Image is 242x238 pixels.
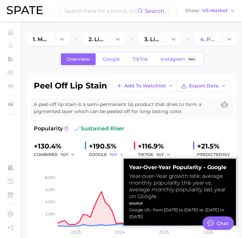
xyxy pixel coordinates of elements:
[60,152,68,157] span: YoY
[97,53,126,65] a: Google
[203,230,213,235] tspan: 2026
[197,141,230,152] div: +21.5%
[127,53,154,65] a: TikTok
[55,32,69,46] button: Change Category
[132,56,148,62] span: TikTok
[129,201,143,206] strong: source
[222,152,230,157] span: YoY
[145,8,164,14] span: Search
[71,230,81,235] tspan: 2023
[34,101,216,115] span: A peel-off lip stain is a semi-permanent lip product that dries to form a pigmented layer which c...
[33,36,49,43] span: 1. makeup
[138,141,175,152] div: +116.9%
[129,164,231,171] strong: Year-over-Year Popularity - Google
[61,53,96,65] a: Overview
[7,6,43,14] img: SPATE
[197,151,230,159] span: Predicted
[89,36,105,43] span: 2. lip makeup
[60,151,75,159] button: YoY
[129,173,231,200] div: Year-over-Year growth rate: average monthly popularity this year vs. average monthly popularity l...
[83,32,111,46] a: 2. lip makeup
[5,222,16,233] a: Log out. Currently logged in with e-mail emilykwon@gmail.com.
[89,151,128,159] div: GOOGLE
[161,56,185,62] span: Instagram
[222,32,237,46] button: Change Category
[184,6,237,15] button: ShowUS Market
[34,82,107,90] h1: peel off lip stain
[202,9,228,12] span: US Market
[113,80,177,91] button: Add to Watchlist
[115,230,125,235] tspan: 2024
[74,126,79,131] img: sustained riser
[138,151,175,159] div: TIKTOK
[27,32,55,46] a: 1. makeup
[177,80,230,91] button: Export Data
[139,32,166,46] a: 3. lip stain products
[110,152,117,157] span: YoY
[189,83,219,89] span: Export Data
[200,36,216,43] span: 4. peel off lip stain
[194,32,222,46] a: 4. peel off lip stain
[34,125,63,133] span: Popularity
[34,141,79,152] div: +130.4%
[102,56,120,62] span: Google
[34,151,79,159] div: combined
[74,125,124,133] span: sustained riser
[110,151,124,159] button: YoY
[144,36,161,43] span: 3. lip stain products
[185,9,200,12] span: Show
[156,152,164,157] span: YoY
[166,32,181,46] button: Change Category
[89,141,128,152] div: +190.5%
[64,5,138,17] input: Search here for a brand, industry, or ingredient
[155,53,203,65] a: InstagramBeta
[111,32,125,46] button: Change Category
[159,230,169,235] tspan: 2025
[189,56,195,62] span: Beta
[67,56,90,62] span: Overview
[124,83,166,89] span: Add to Watchlist
[129,207,231,220] div: Google US - from [DATE] to [DATE] vs. [DATE] to [DATE]
[156,151,171,159] button: YoY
